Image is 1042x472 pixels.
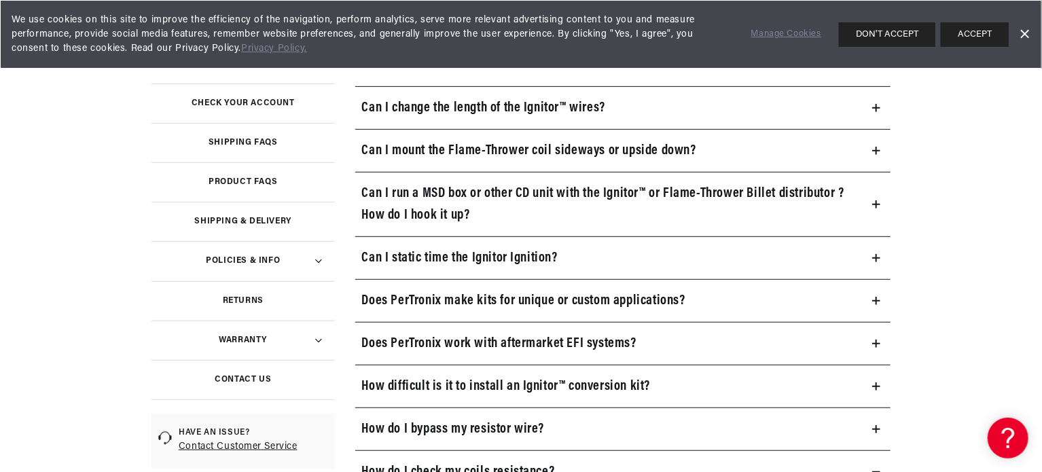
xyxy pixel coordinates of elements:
[839,22,935,47] button: DON'T ACCEPT
[206,257,280,264] h3: Policies & Info
[151,281,335,321] a: Returns
[362,247,558,269] h3: Can I static time the Ignitor Ignition?
[362,183,857,226] h3: Can I run a MSD box or other CD unit with the Ignitor™ or Flame-Thrower Billet distributor ? How ...
[355,323,891,365] summary: Does PerTronix work with aftermarket EFI systems?
[355,365,891,407] summary: How difficult is it to install an Ignitor™ conversion kit?
[209,179,277,185] h3: Product FAQs
[362,376,651,397] h3: How difficult is it to install an Ignitor™ conversion kit?
[362,140,696,162] h3: Can I mount the Flame-Thrower coil sideways or upside down?
[355,237,891,279] summary: Can I static time the Ignitor Ignition?
[362,333,636,355] h3: Does PerTronix work with aftermarket EFI systems?
[12,13,732,56] span: We use cookies on this site to improve the efficiency of the navigation, perform analytics, serve...
[362,418,545,440] h3: How do I bypass my resistor wire?
[355,130,891,172] summary: Can I mount the Flame-Thrower coil sideways or upside down?
[362,97,606,119] h3: Can I change the length of the Ignitor™ wires?
[355,408,891,450] summary: How do I bypass my resistor wire?
[179,439,328,455] a: Contact Customer Service
[151,321,335,360] summary: Warranty
[223,297,264,304] h3: Returns
[751,27,821,41] a: Manage Cookies
[941,22,1009,47] button: ACCEPT
[179,427,328,439] span: Have an issue?
[151,84,335,123] a: Check your account
[195,218,291,225] h3: Shipping & Delivery
[1014,24,1035,45] a: Dismiss Banner
[355,280,891,322] summary: Does PerTronix make kits for unique or custom applications?
[355,87,891,129] summary: Can I change the length of the Ignitor™ wires?
[215,376,271,383] h3: Contact Us
[151,202,335,241] a: Shipping & Delivery
[241,43,307,54] a: Privacy Policy.
[355,173,891,236] summary: Can I run a MSD box or other CD unit with the Ignitor™ or Flame-Thrower Billet distributor ? How ...
[151,360,335,399] a: Contact Us
[362,290,685,312] h3: Does PerTronix make kits for unique or custom applications?
[151,162,335,202] a: Product FAQs
[192,100,295,107] h3: Check your account
[151,241,335,280] summary: Policies & Info
[219,337,267,344] h3: Warranty
[209,139,278,146] h3: Shipping FAQs
[151,123,335,162] a: Shipping FAQs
